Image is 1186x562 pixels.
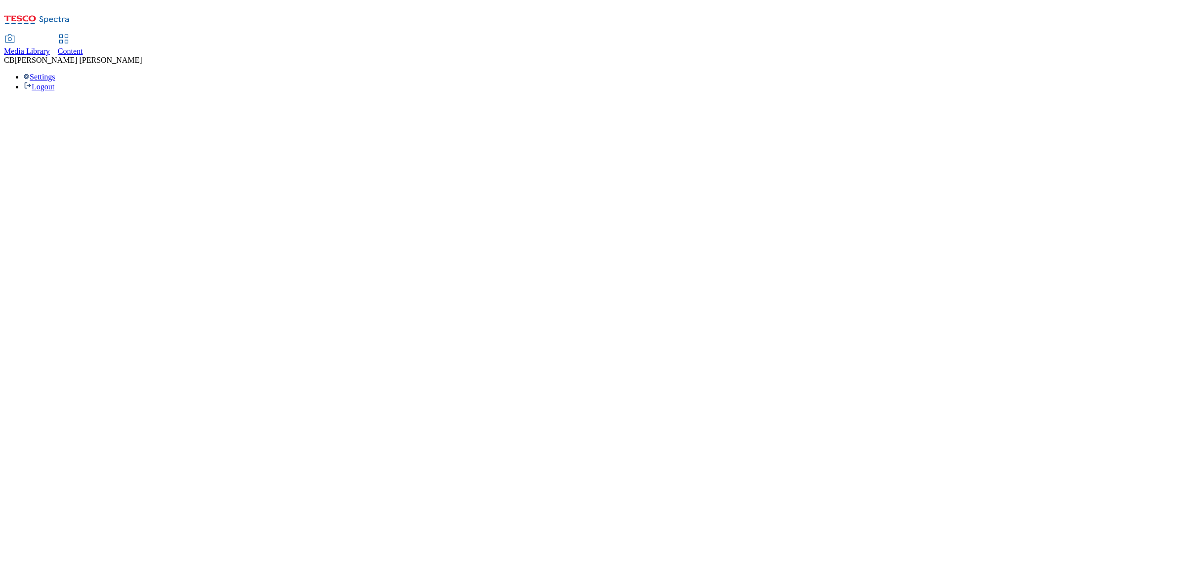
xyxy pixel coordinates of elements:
a: Logout [24,82,54,91]
span: Media Library [4,47,50,55]
span: [PERSON_NAME] [PERSON_NAME] [14,56,142,64]
a: Settings [24,73,55,81]
span: Content [58,47,83,55]
a: Media Library [4,35,50,56]
span: CB [4,56,14,64]
a: Content [58,35,83,56]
